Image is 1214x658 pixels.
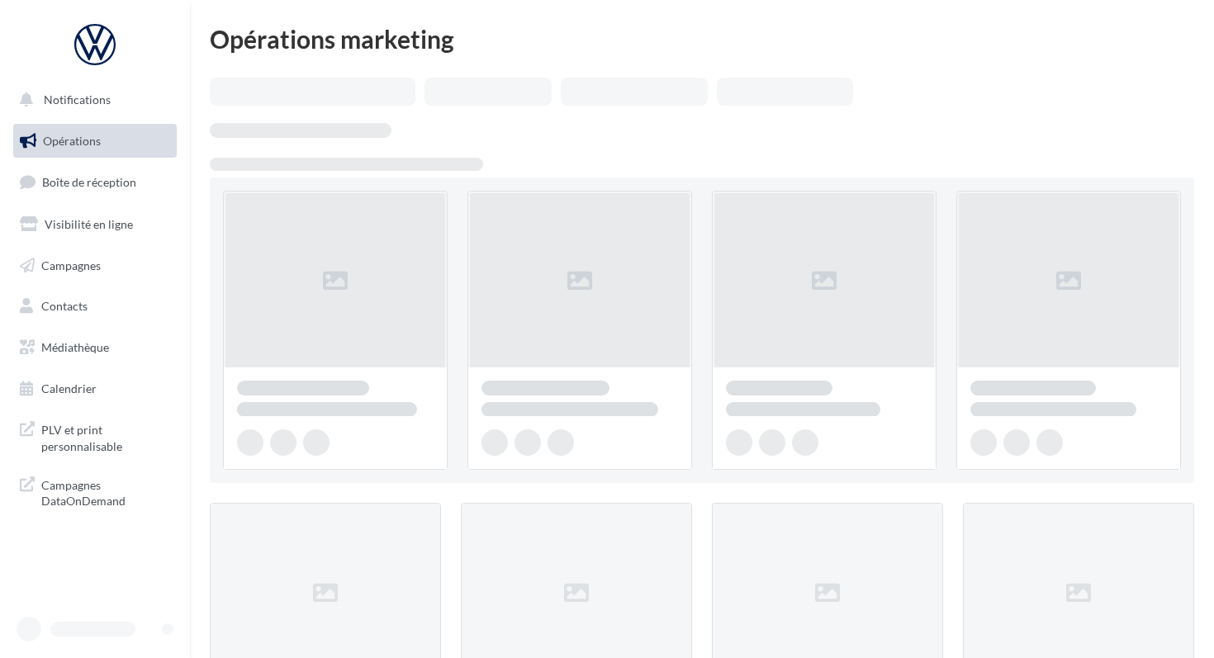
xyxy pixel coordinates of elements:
a: Contacts [10,289,180,324]
span: Médiathèque [41,340,109,354]
span: Visibilité en ligne [45,217,133,231]
a: Opérations [10,124,180,159]
a: PLV et print personnalisable [10,412,180,461]
div: Opérations marketing [210,26,1194,51]
button: Notifications [10,83,173,117]
span: Opérations [43,134,101,148]
a: Médiathèque [10,330,180,365]
a: Visibilité en ligne [10,207,180,242]
a: Campagnes [10,249,180,283]
span: Contacts [41,299,88,313]
span: Campagnes [41,258,101,272]
span: Calendrier [41,381,97,395]
a: Campagnes DataOnDemand [10,467,180,516]
a: Calendrier [10,372,180,406]
span: Boîte de réception [42,175,136,189]
span: PLV et print personnalisable [41,419,170,454]
span: Campagnes DataOnDemand [41,474,170,509]
span: Notifications [44,92,111,107]
a: Boîte de réception [10,164,180,200]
